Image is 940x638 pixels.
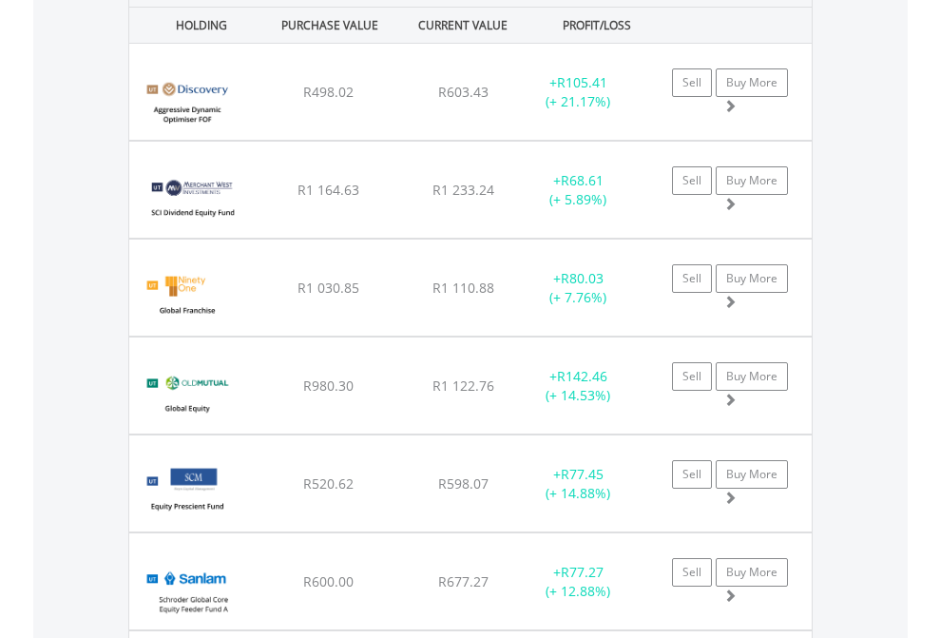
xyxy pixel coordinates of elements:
div: + (+ 7.76%) [519,269,638,307]
span: R1 110.88 [432,279,494,297]
span: R603.43 [438,83,489,101]
span: R77.27 [561,563,604,581]
div: + (+ 5.89%) [519,171,638,209]
div: + (+ 14.88%) [519,465,638,503]
img: UT.ZA.MEHA1.png [139,165,248,233]
div: HOLDING [131,8,260,43]
span: R1 030.85 [297,279,359,297]
div: PROFIT/LOSS [532,8,662,43]
div: PURCHASE VALUE [265,8,394,43]
a: Sell [672,166,712,195]
a: Sell [672,68,712,97]
a: Buy More [716,68,788,97]
div: + (+ 14.53%) [519,367,638,405]
img: UT.ZA.DADAOF.png [139,68,235,135]
a: Sell [672,362,712,391]
span: R1 122.76 [432,377,494,395]
img: UT.ZA.GLOH.png [139,263,235,331]
span: R980.30 [303,377,354,395]
span: R68.61 [561,171,604,189]
span: R105.41 [557,73,607,91]
span: R1 164.63 [297,181,359,199]
a: Buy More [716,460,788,489]
a: Buy More [716,264,788,293]
span: R520.62 [303,474,354,493]
img: UT.ZA.SEPB1.png [139,459,235,527]
span: R1 233.24 [432,181,494,199]
img: UT.ZA.ABFFCA.png [139,557,248,625]
div: CURRENT VALUE [398,8,528,43]
a: Sell [672,264,712,293]
a: Sell [672,460,712,489]
span: R77.45 [561,465,604,483]
span: R498.02 [303,83,354,101]
div: + (+ 12.88%) [519,563,638,601]
span: R677.27 [438,572,489,590]
a: Buy More [716,558,788,587]
span: R142.46 [557,367,607,385]
span: R598.07 [438,474,489,493]
a: Buy More [716,362,788,391]
div: + (+ 21.17%) [519,73,638,111]
a: Sell [672,558,712,587]
a: Buy More [716,166,788,195]
span: R600.00 [303,572,354,590]
span: R80.03 [561,269,604,287]
img: UT.ZA.OMGB1.png [139,361,235,429]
